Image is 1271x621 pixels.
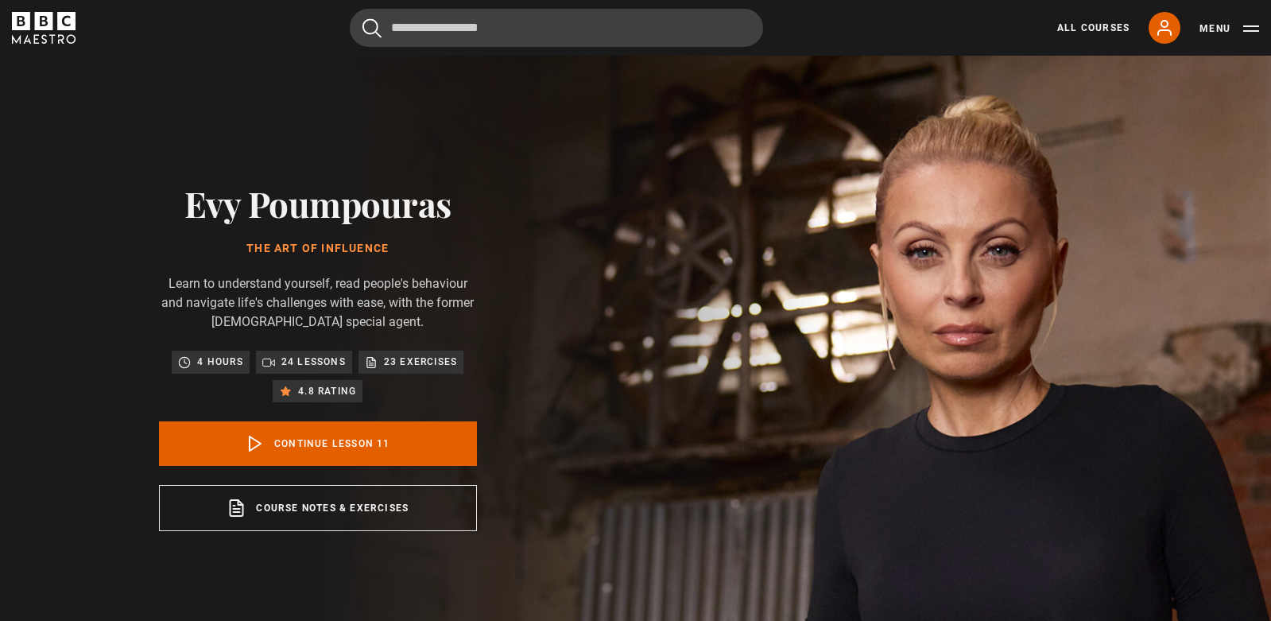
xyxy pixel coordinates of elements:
[1199,21,1259,37] button: Toggle navigation
[362,18,382,38] button: Submit the search query
[159,485,477,531] a: Course notes & exercises
[159,421,477,466] a: Continue lesson 11
[281,354,346,370] p: 24 lessons
[12,12,76,44] svg: BBC Maestro
[159,183,477,223] h2: Evy Poumpouras
[159,243,477,255] h1: The Art of Influence
[197,354,242,370] p: 4 hours
[298,383,356,399] p: 4.8 rating
[350,9,763,47] input: Search
[384,354,457,370] p: 23 exercises
[159,274,477,332] p: Learn to understand yourself, read people's behaviour and navigate life's challenges with ease, w...
[1057,21,1130,35] a: All Courses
